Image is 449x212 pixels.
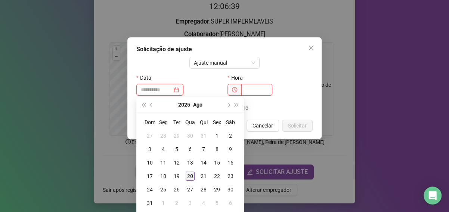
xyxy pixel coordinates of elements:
[170,169,183,183] td: 2025-08-19
[183,129,197,142] td: 2025-07-30
[224,129,237,142] td: 2025-08-02
[224,183,237,196] td: 2025-08-30
[143,142,157,156] td: 2025-08-03
[224,196,237,210] td: 2025-09-06
[157,156,170,169] td: 2025-08-11
[213,158,222,167] div: 15
[172,131,181,140] div: 29
[424,187,442,205] div: Open Intercom Messenger
[186,199,195,208] div: 3
[213,131,222,140] div: 1
[145,172,154,181] div: 17
[143,156,157,169] td: 2025-08-10
[213,185,222,194] div: 29
[213,172,222,181] div: 22
[145,145,154,154] div: 3
[159,158,168,167] div: 11
[197,142,210,156] td: 2025-08-07
[213,199,222,208] div: 5
[247,120,279,132] button: Cancelar
[233,97,241,112] button: super-next-year
[172,158,181,167] div: 12
[226,172,235,181] div: 23
[136,45,313,54] div: Solicitação de ajuste
[226,145,235,154] div: 9
[172,172,181,181] div: 19
[145,199,154,208] div: 31
[143,116,157,129] th: Dom
[210,183,224,196] td: 2025-08-29
[186,185,195,194] div: 27
[159,145,168,154] div: 4
[139,97,148,112] button: super-prev-year
[186,131,195,140] div: 30
[170,156,183,169] td: 2025-08-12
[227,72,247,84] label: Hora
[224,142,237,156] td: 2025-08-09
[282,120,313,132] button: Solicitar
[145,131,154,140] div: 27
[199,185,208,194] div: 28
[186,172,195,181] div: 20
[145,158,154,167] div: 10
[210,129,224,142] td: 2025-08-01
[143,183,157,196] td: 2025-08-24
[159,185,168,194] div: 25
[143,169,157,183] td: 2025-08-17
[159,172,168,181] div: 18
[157,116,170,129] th: Seg
[308,45,314,51] span: close
[170,142,183,156] td: 2025-08-05
[197,129,210,142] td: 2025-07-31
[197,156,210,169] td: 2025-08-14
[226,199,235,208] div: 6
[199,131,208,140] div: 31
[199,172,208,181] div: 21
[157,183,170,196] td: 2025-08-25
[183,169,197,183] td: 2025-08-20
[157,196,170,210] td: 2025-09-01
[172,145,181,154] div: 5
[232,87,237,92] span: clock-circle
[157,169,170,183] td: 2025-08-18
[213,145,222,154] div: 8
[143,196,157,210] td: 2025-08-31
[199,199,208,208] div: 4
[226,131,235,140] div: 2
[157,142,170,156] td: 2025-08-04
[157,129,170,142] td: 2025-07-28
[183,116,197,129] th: Qua
[210,169,224,183] td: 2025-08-22
[224,116,237,129] th: Sáb
[197,183,210,196] td: 2025-08-28
[172,185,181,194] div: 26
[170,196,183,210] td: 2025-09-02
[159,131,168,140] div: 28
[210,116,224,129] th: Sex
[172,199,181,208] div: 2
[170,129,183,142] td: 2025-07-29
[148,97,156,112] button: prev-year
[186,158,195,167] div: 13
[194,57,256,68] span: Ajuste manual
[183,183,197,196] td: 2025-08-27
[199,145,208,154] div: 7
[197,116,210,129] th: Qui
[183,142,197,156] td: 2025-08-06
[253,122,273,130] span: Cancelar
[224,97,232,112] button: next-year
[178,97,190,112] button: year panel
[145,185,154,194] div: 24
[136,72,156,84] label: Data
[159,199,168,208] div: 1
[186,145,195,154] div: 6
[170,183,183,196] td: 2025-08-26
[143,129,157,142] td: 2025-07-27
[197,169,210,183] td: 2025-08-21
[193,97,202,112] button: month panel
[210,156,224,169] td: 2025-08-15
[224,156,237,169] td: 2025-08-16
[199,158,208,167] div: 14
[197,196,210,210] td: 2025-09-04
[210,196,224,210] td: 2025-09-05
